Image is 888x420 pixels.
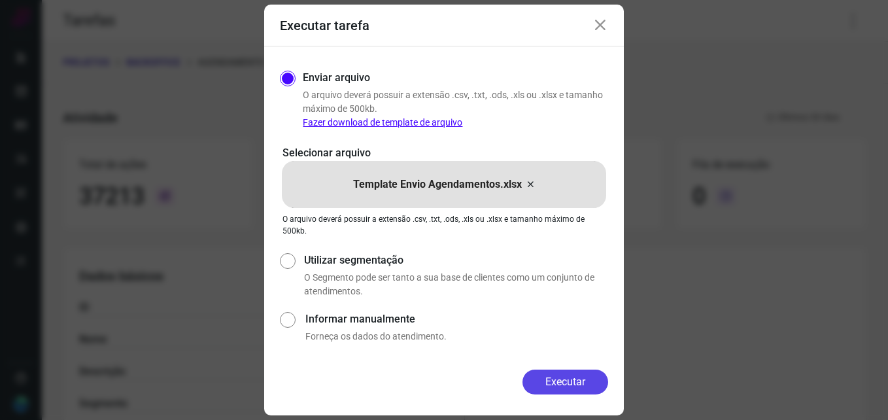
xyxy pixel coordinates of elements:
a: Fazer download de template de arquivo [303,117,462,128]
label: Informar manualmente [305,311,608,327]
label: Enviar arquivo [303,70,370,86]
p: O arquivo deverá possuir a extensão .csv, .txt, .ods, .xls ou .xlsx e tamanho máximo de 500kb. [282,213,606,237]
p: O arquivo deverá possuir a extensão .csv, .txt, .ods, .xls ou .xlsx e tamanho máximo de 500kb. [303,88,608,130]
button: Executar [522,370,608,394]
p: O Segmento pode ser tanto a sua base de clientes como um conjunto de atendimentos. [304,271,608,298]
p: Template Envio Agendamentos.xlsx [353,177,522,192]
label: Utilizar segmentação [304,253,608,268]
p: Selecionar arquivo [282,145,606,161]
p: Forneça os dados do atendimento. [305,330,608,343]
h3: Executar tarefa [280,18,369,33]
